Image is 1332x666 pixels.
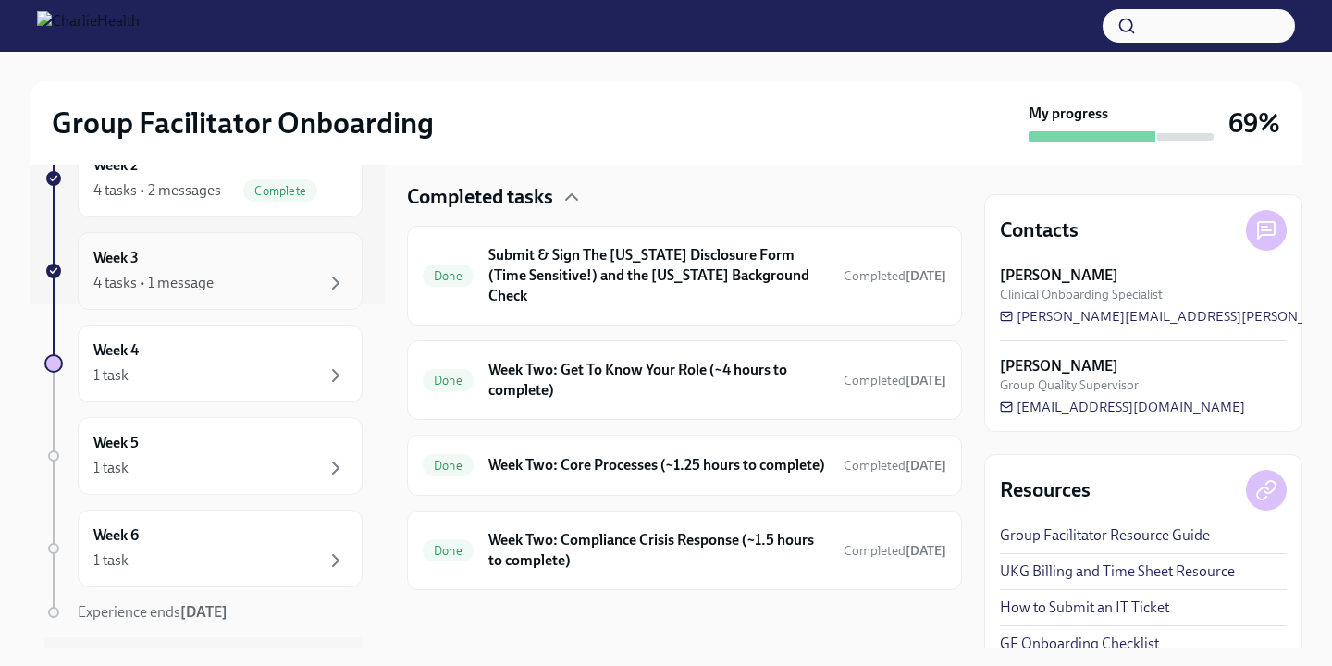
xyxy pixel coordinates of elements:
[93,340,139,361] h6: Week 4
[844,457,946,475] span: August 3rd, 2025 21:06
[93,180,221,201] div: 4 tasks • 2 messages
[844,373,946,388] span: Completed
[423,459,474,473] span: Done
[423,526,946,574] a: DoneWeek Two: Compliance Crisis Response (~1.5 hours to complete)Completed[DATE]
[844,268,946,284] span: Completed
[423,269,474,283] span: Done
[844,267,946,285] span: July 29th, 2025 17:06
[93,273,214,293] div: 4 tasks • 1 message
[423,356,946,404] a: DoneWeek Two: Get To Know Your Role (~4 hours to complete)Completed[DATE]
[243,184,317,198] span: Complete
[488,455,829,475] h6: Week Two: Core Processes (~1.25 hours to complete)
[1000,376,1139,394] span: Group Quality Supervisor
[906,543,946,559] strong: [DATE]
[93,458,129,478] div: 1 task
[423,374,474,388] span: Done
[52,105,434,142] h2: Group Facilitator Onboarding
[1000,476,1091,504] h4: Resources
[906,268,946,284] strong: [DATE]
[1000,598,1169,618] a: How to Submit an IT Ticket
[423,241,946,310] a: DoneSubmit & Sign The [US_STATE] Disclosure Form (Time Sensitive!) and the [US_STATE] Background ...
[488,245,829,306] h6: Submit & Sign The [US_STATE] Disclosure Form (Time Sensitive!) and the [US_STATE] Background Check
[488,530,829,571] h6: Week Two: Compliance Crisis Response (~1.5 hours to complete)
[1000,216,1079,244] h4: Contacts
[906,458,946,474] strong: [DATE]
[44,325,363,402] a: Week 41 task
[1000,634,1159,654] a: GF Onboarding Checklist
[93,433,139,453] h6: Week 5
[1000,265,1118,286] strong: [PERSON_NAME]
[844,458,946,474] span: Completed
[93,365,129,386] div: 1 task
[906,373,946,388] strong: [DATE]
[423,450,946,480] a: DoneWeek Two: Core Processes (~1.25 hours to complete)Completed[DATE]
[488,360,829,401] h6: Week Two: Get To Know Your Role (~4 hours to complete)
[37,11,140,41] img: CharlieHealth
[44,510,363,587] a: Week 61 task
[1000,356,1118,376] strong: [PERSON_NAME]
[844,542,946,560] span: August 3rd, 2025 23:06
[93,550,129,571] div: 1 task
[1029,104,1108,124] strong: My progress
[44,417,363,495] a: Week 51 task
[1000,398,1245,416] a: [EMAIL_ADDRESS][DOMAIN_NAME]
[844,372,946,389] span: August 5th, 2025 19:14
[1000,525,1210,546] a: Group Facilitator Resource Guide
[180,603,228,621] strong: [DATE]
[844,543,946,559] span: Completed
[1000,561,1235,582] a: UKG Billing and Time Sheet Resource
[44,232,363,310] a: Week 34 tasks • 1 message
[93,155,138,176] h6: Week 2
[407,183,553,211] h4: Completed tasks
[1228,106,1280,140] h3: 69%
[78,603,228,621] span: Experience ends
[1000,286,1163,303] span: Clinical Onboarding Specialist
[93,525,139,546] h6: Week 6
[93,248,139,268] h6: Week 3
[423,544,474,558] span: Done
[44,140,363,217] a: Week 24 tasks • 2 messagesComplete
[407,183,962,211] div: Completed tasks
